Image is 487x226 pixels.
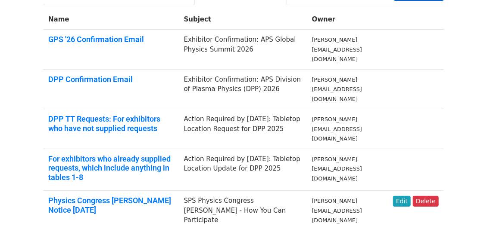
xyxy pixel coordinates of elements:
[48,154,171,182] a: For exhibitors who already supplied requests, which include anything in tables 1-8
[48,75,133,84] a: DPP Confirmation Email
[48,196,171,214] a: Physics Congress [PERSON_NAME] Notice [DATE]
[312,116,362,142] small: [PERSON_NAME][EMAIL_ADDRESS][DOMAIN_NAME]
[179,9,307,30] th: Subject
[312,198,362,223] small: [PERSON_NAME][EMAIL_ADDRESS][DOMAIN_NAME]
[393,196,411,207] a: Edit
[444,185,487,226] iframe: Chat Widget
[179,30,307,70] td: Exhibitor Confirmation: APS Global Physics Summit 2026
[312,37,362,62] small: [PERSON_NAME][EMAIL_ADDRESS][DOMAIN_NAME]
[48,35,144,44] a: GPS '26 Confirmation Email
[179,109,307,149] td: Action Required by [DATE]: Tabletop Location Request for DPP 2025
[179,149,307,191] td: Action Required by [DATE]: Tabletop Location Update for DPP 2025
[48,114,160,133] a: DPP TT Requests: For exhibitors who have not supplied requests
[312,76,362,102] small: [PERSON_NAME][EMAIL_ADDRESS][DOMAIN_NAME]
[307,9,388,30] th: Owner
[312,156,362,182] small: [PERSON_NAME][EMAIL_ADDRESS][DOMAIN_NAME]
[413,196,439,207] a: Delete
[179,69,307,109] td: Exhibitor Confirmation: APS Division of Plasma Physics (DPP) 2026
[43,9,179,30] th: Name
